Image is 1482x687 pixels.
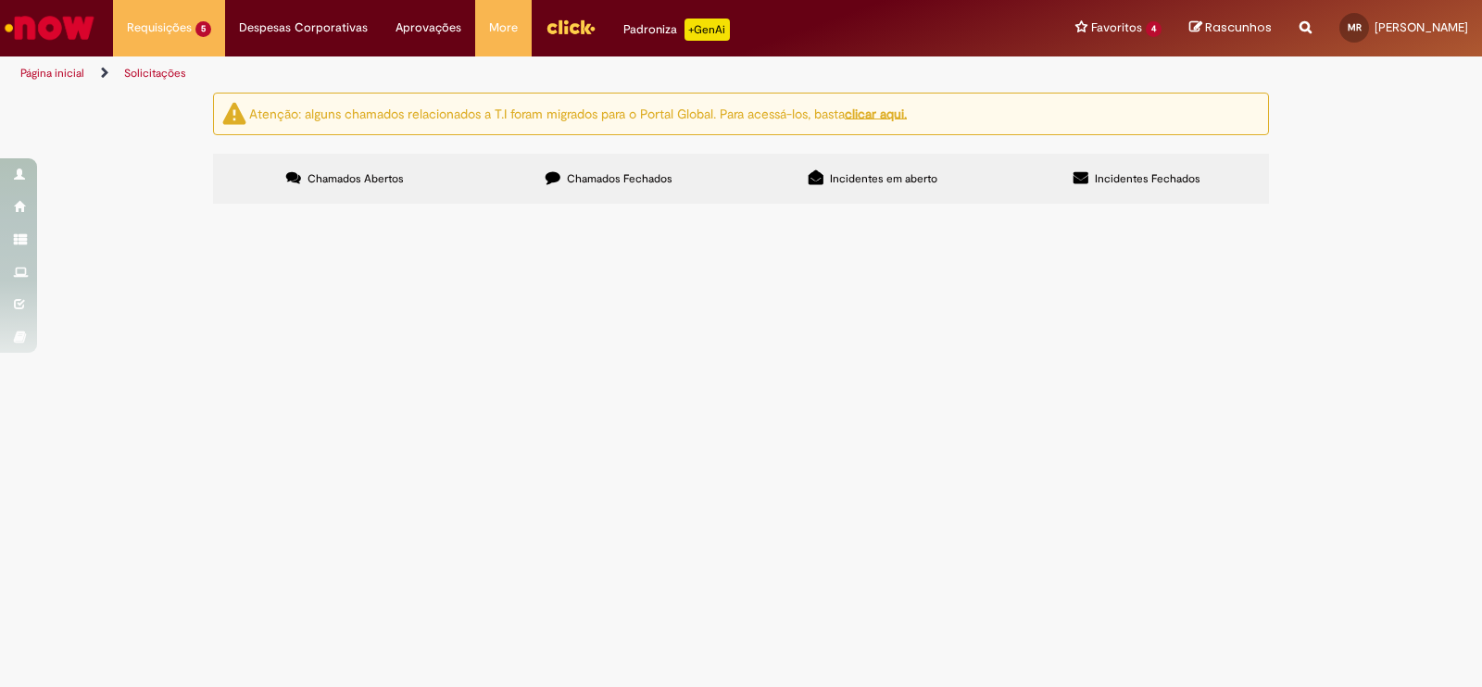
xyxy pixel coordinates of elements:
ul: Trilhas de página [14,56,974,91]
span: Despesas Corporativas [239,19,368,37]
span: 5 [195,21,211,37]
a: clicar aqui. [845,105,907,121]
span: Favoritos [1091,19,1142,37]
span: Rascunhos [1205,19,1272,36]
a: Página inicial [20,66,84,81]
span: Requisições [127,19,192,37]
span: More [489,19,518,37]
a: Solicitações [124,66,186,81]
a: Rascunhos [1189,19,1272,37]
span: Aprovações [396,19,461,37]
span: 4 [1146,21,1162,37]
img: ServiceNow [2,9,97,46]
span: Chamados Fechados [567,171,672,186]
div: Padroniza [623,19,730,41]
span: [PERSON_NAME] [1375,19,1468,35]
span: Chamados Abertos [308,171,404,186]
img: click_logo_yellow_360x200.png [546,13,596,41]
span: Incidentes em aberto [830,171,937,186]
span: MR [1348,21,1362,33]
p: +GenAi [684,19,730,41]
span: Incidentes Fechados [1095,171,1200,186]
ng-bind-html: Atenção: alguns chamados relacionados a T.I foram migrados para o Portal Global. Para acessá-los,... [249,105,907,121]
